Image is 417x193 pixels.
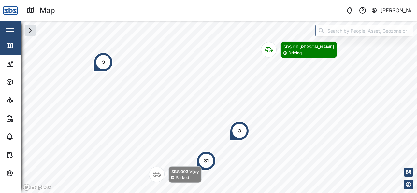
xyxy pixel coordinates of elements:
[21,21,417,193] canvas: Map
[261,42,337,58] div: Map marker
[17,97,33,104] div: Sites
[40,5,55,16] div: Map
[238,127,241,134] div: 3
[17,60,46,67] div: Dashboard
[17,170,40,177] div: Settings
[288,50,302,56] div: Driving
[3,3,18,18] img: Main Logo
[23,184,51,191] a: Mapbox logo
[17,151,35,159] div: Tasks
[17,115,39,122] div: Reports
[381,7,412,15] div: [PERSON_NAME]
[93,52,113,72] div: Map marker
[315,25,413,36] input: Search by People, Asset, Geozone or Place
[17,42,32,49] div: Map
[17,78,37,86] div: Assets
[149,166,202,183] div: Map marker
[204,157,209,164] div: 31
[230,121,249,141] div: Map marker
[176,175,189,181] div: Parked
[17,133,37,140] div: Alarms
[171,168,199,175] div: SBS 003 Vijay
[196,151,216,171] div: Map marker
[371,6,412,15] button: [PERSON_NAME]
[102,59,105,66] div: 3
[283,44,334,50] div: SBS 011 [PERSON_NAME]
